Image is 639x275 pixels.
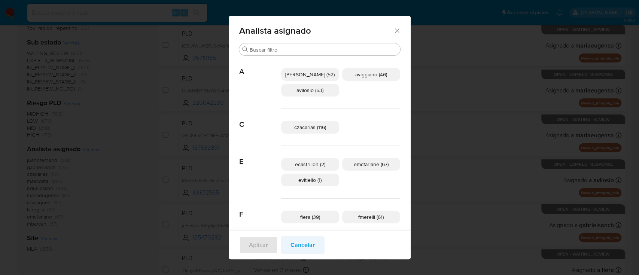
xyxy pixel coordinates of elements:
[281,121,339,134] div: czacarias (116)
[358,213,384,221] span: fmerelli (61)
[295,161,325,168] span: ecastrillon (2)
[239,26,394,35] span: Analista asignado
[290,237,315,253] span: Cancelar
[281,211,339,223] div: flera (39)
[250,46,397,53] input: Buscar filtro
[294,123,326,131] span: czacarias (116)
[281,84,339,97] div: avilosio (53)
[296,86,323,94] span: avilosio (53)
[239,199,281,219] span: F
[281,158,339,171] div: ecastrillon (2)
[239,56,281,76] span: A
[342,158,400,171] div: emcfarlane (67)
[281,236,325,254] button: Cancelar
[242,46,248,52] button: Buscar
[300,213,320,221] span: flera (39)
[239,109,281,129] span: C
[354,161,389,168] span: emcfarlane (67)
[281,174,339,186] div: evitiello (1)
[285,71,335,78] span: [PERSON_NAME] (52)
[355,71,387,78] span: aviggiano (46)
[342,211,400,223] div: fmerelli (61)
[239,146,281,166] span: E
[281,68,339,81] div: [PERSON_NAME] (52)
[393,27,400,34] button: Cerrar
[342,68,400,81] div: aviggiano (46)
[298,176,322,184] span: evitiello (1)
